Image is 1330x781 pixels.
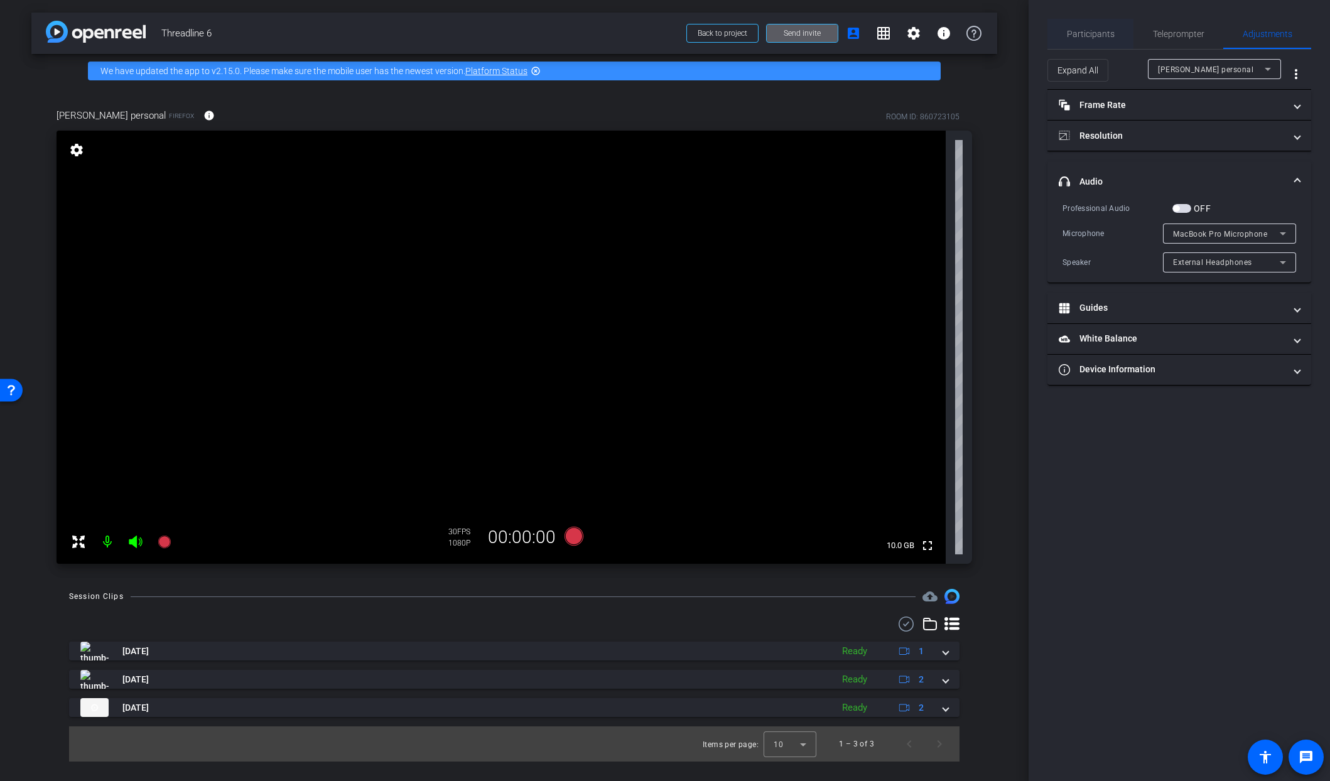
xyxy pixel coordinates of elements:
mat-panel-title: Resolution [1059,129,1285,143]
button: Back to project [686,24,759,43]
a: Platform Status [465,66,527,76]
mat-expansion-panel-header: Frame Rate [1047,90,1311,120]
div: ROOM ID: 860723105 [886,111,960,122]
mat-panel-title: Frame Rate [1059,99,1285,112]
button: Expand All [1047,59,1108,82]
mat-icon: highlight_off [531,66,541,76]
mat-expansion-panel-header: Device Information [1047,355,1311,385]
div: 1080P [448,538,480,548]
mat-expansion-panel-header: thumb-nail[DATE]Ready2 [69,698,960,717]
mat-panel-title: Device Information [1059,363,1285,376]
span: Expand All [1057,58,1098,82]
div: Speaker [1062,256,1163,269]
mat-expansion-panel-header: Resolution [1047,121,1311,151]
img: thumb-nail [80,670,109,689]
span: 1 [919,645,924,658]
span: Back to project [698,29,747,38]
span: [PERSON_NAME] personal [1158,65,1253,74]
div: Professional Audio [1062,202,1172,215]
span: FPS [457,527,470,536]
div: 1 – 3 of 3 [839,738,874,750]
button: Send invite [766,24,838,43]
mat-expansion-panel-header: White Balance [1047,324,1311,354]
span: Adjustments [1243,30,1292,38]
div: Ready [836,701,873,715]
span: Teleprompter [1153,30,1204,38]
div: Ready [836,672,873,687]
label: OFF [1191,202,1211,215]
mat-icon: info [936,26,951,41]
img: app-logo [46,21,146,43]
button: Previous page [894,729,924,759]
div: 30 [448,527,480,537]
mat-expansion-panel-header: thumb-nail[DATE]Ready1 [69,642,960,660]
span: Participants [1067,30,1115,38]
span: 2 [919,701,924,714]
span: Firefox [169,111,194,121]
mat-icon: account_box [846,26,861,41]
mat-icon: grid_on [876,26,891,41]
span: 2 [919,673,924,686]
span: [DATE] [122,673,149,686]
span: [DATE] [122,645,149,658]
mat-icon: settings [906,26,921,41]
img: thumb-nail [80,698,109,717]
div: Microphone [1062,227,1163,240]
span: [DATE] [122,701,149,714]
div: Ready [836,644,873,659]
span: Threadline 6 [161,21,679,46]
button: Next page [924,729,954,759]
img: thumb-nail [80,642,109,660]
div: We have updated the app to v2.15.0. Please make sure the mobile user has the newest version. [88,62,941,80]
mat-icon: message [1299,750,1314,765]
mat-expansion-panel-header: Audio [1047,161,1311,202]
div: Items per page: [703,738,759,751]
mat-icon: more_vert [1289,67,1304,82]
div: Session Clips [69,590,124,603]
mat-icon: fullscreen [920,538,935,553]
mat-icon: settings [68,143,85,158]
span: [PERSON_NAME] personal [57,109,166,122]
mat-panel-title: Audio [1059,175,1285,188]
div: 00:00:00 [480,527,564,548]
span: MacBook Pro Microphone [1173,230,1267,239]
span: Send invite [784,28,821,38]
span: Destinations for your clips [922,589,938,604]
div: Audio [1047,202,1311,283]
span: External Headphones [1173,258,1252,267]
button: More Options for Adjustments Panel [1281,59,1311,89]
span: 10.0 GB [882,538,919,553]
mat-icon: accessibility [1258,750,1273,765]
mat-expansion-panel-header: Guides [1047,293,1311,323]
mat-panel-title: White Balance [1059,332,1285,345]
mat-icon: cloud_upload [922,589,938,604]
img: Session clips [944,589,960,604]
mat-icon: info [203,110,215,121]
mat-expansion-panel-header: thumb-nail[DATE]Ready2 [69,670,960,689]
mat-panel-title: Guides [1059,301,1285,315]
